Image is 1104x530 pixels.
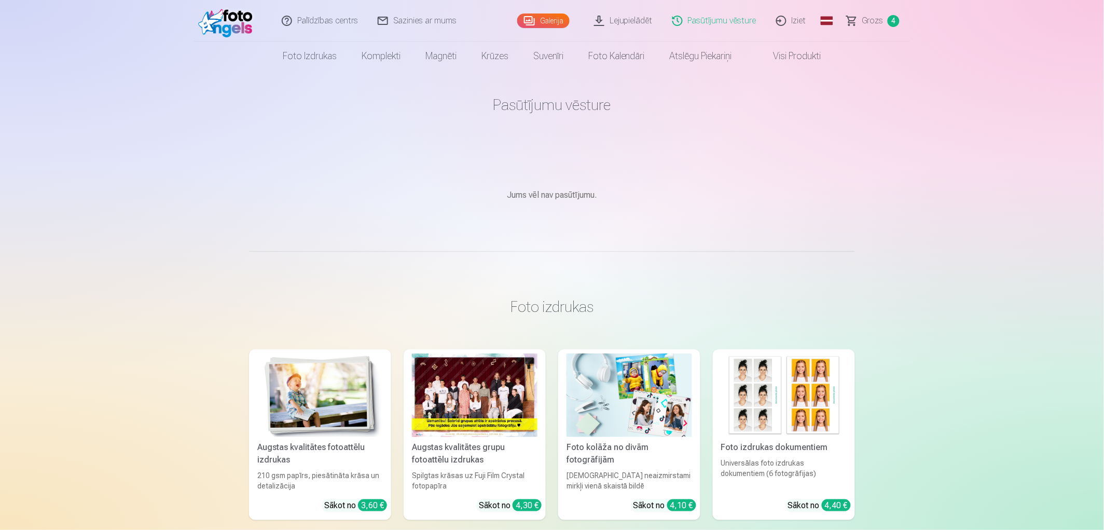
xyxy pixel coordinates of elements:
div: Spilgtas krāsas uz Fuji Film Crystal fotopapīra [408,470,542,491]
a: Foto kolāža no divām fotogrāfijāmFoto kolāža no divām fotogrāfijām[DEMOGRAPHIC_DATA] neaizmirstam... [558,349,700,520]
img: Augstas kvalitātes fotoattēlu izdrukas [257,354,383,437]
a: Foto kalendāri [576,42,657,71]
a: Foto izdrukas [270,42,349,71]
span: 4 [888,15,900,27]
div: 4,40 € [822,499,851,511]
div: Foto izdrukas dokumentiem [717,441,851,454]
div: 4,30 € [513,499,542,511]
a: Krūzes [469,42,521,71]
div: Sākot no [479,499,542,512]
a: Atslēgu piekariņi [657,42,744,71]
a: Magnēti [413,42,469,71]
div: 4,10 € [667,499,696,511]
p: Jums vēl nav pasūtījumu. [249,189,855,201]
a: Galerija [517,13,570,28]
a: Augstas kvalitātes fotoattēlu izdrukasAugstas kvalitātes fotoattēlu izdrukas210 gsm papīrs, piesā... [249,349,391,520]
div: Foto kolāža no divām fotogrāfijām [562,441,696,466]
img: Foto kolāža no divām fotogrāfijām [567,354,692,437]
div: 3,60 € [358,499,387,511]
div: Sākot no [324,499,387,512]
h1: Pasūtījumu vēsture [249,96,855,114]
img: Foto izdrukas dokumentiem [721,354,847,437]
div: Sākot no [633,499,696,512]
div: [DEMOGRAPHIC_DATA] neaizmirstami mirkļi vienā skaistā bildē [562,470,696,491]
h3: Foto izdrukas [257,297,847,316]
a: Komplekti [349,42,413,71]
div: 210 gsm papīrs, piesātināta krāsa un detalizācija [253,470,387,491]
img: /fa1 [198,4,258,37]
div: Universālas foto izdrukas dokumentiem (6 fotogrāfijas) [717,458,851,491]
span: Grozs [862,15,884,27]
div: Augstas kvalitātes fotoattēlu izdrukas [253,441,387,466]
div: Augstas kvalitātes grupu fotoattēlu izdrukas [408,441,542,466]
a: Foto izdrukas dokumentiemFoto izdrukas dokumentiemUniversālas foto izdrukas dokumentiem (6 fotogr... [713,349,855,520]
div: Sākot no [788,499,851,512]
a: Augstas kvalitātes grupu fotoattēlu izdrukasSpilgtas krāsas uz Fuji Film Crystal fotopapīraSākot ... [404,349,546,520]
a: Suvenīri [521,42,576,71]
a: Visi produkti [744,42,834,71]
